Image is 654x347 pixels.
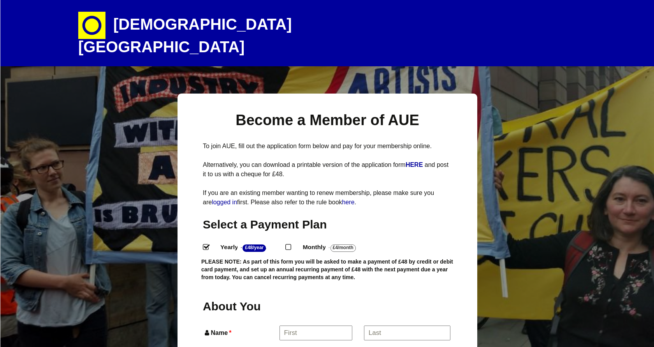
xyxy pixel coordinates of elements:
p: To join AUE, fill out the application form below and pay for your membership online. [203,142,452,151]
p: Alternatively, you can download a printable version of the application form and post it to us wit... [203,160,452,179]
label: Monthly - . [296,242,375,253]
a: here [342,199,355,205]
span: Select a Payment Plan [203,218,327,231]
h1: Become a Member of AUE [203,111,452,130]
a: HERE [406,161,425,168]
img: circle-e1448293145835.png [78,12,105,39]
p: If you are an existing member wanting to renew membership, please make sure you are first. Please... [203,188,452,207]
label: Name [203,328,278,338]
h2: About You [203,299,278,314]
strong: HERE [406,161,423,168]
strong: £48/Year [243,244,266,252]
strong: £4/Month [331,244,356,252]
label: Yearly - . [213,242,285,253]
input: First [280,326,353,340]
input: Last [364,326,451,340]
a: logged in [212,199,237,205]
